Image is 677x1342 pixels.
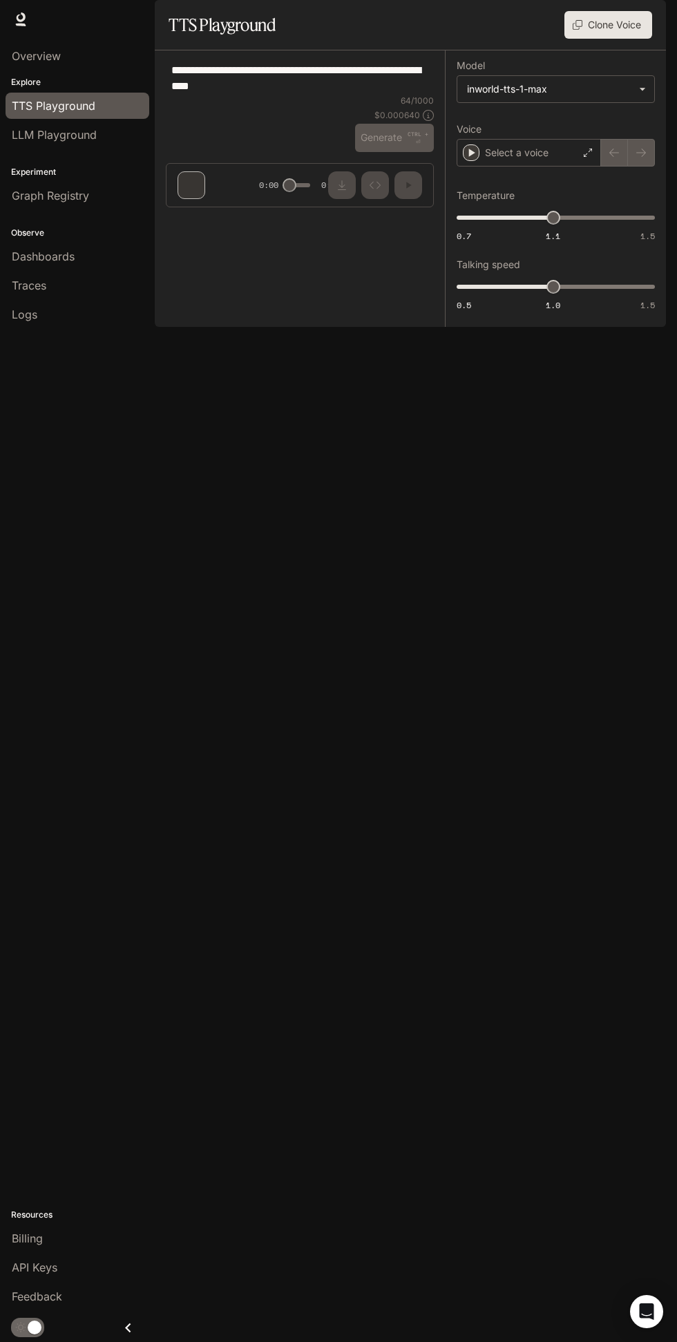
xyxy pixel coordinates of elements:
[546,299,560,311] span: 1.0
[457,260,520,270] p: Talking speed
[457,191,515,200] p: Temperature
[640,299,655,311] span: 1.5
[401,95,434,106] p: 64 / 1000
[457,76,654,102] div: inworld-tts-1-max
[467,82,632,96] div: inworld-tts-1-max
[640,230,655,242] span: 1.5
[457,61,485,70] p: Model
[485,146,549,160] p: Select a voice
[564,11,652,39] button: Clone Voice
[630,1295,663,1328] div: Open Intercom Messenger
[169,11,276,39] h1: TTS Playground
[457,299,471,311] span: 0.5
[457,124,481,134] p: Voice
[546,230,560,242] span: 1.1
[374,109,420,121] p: $ 0.000640
[457,230,471,242] span: 0.7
